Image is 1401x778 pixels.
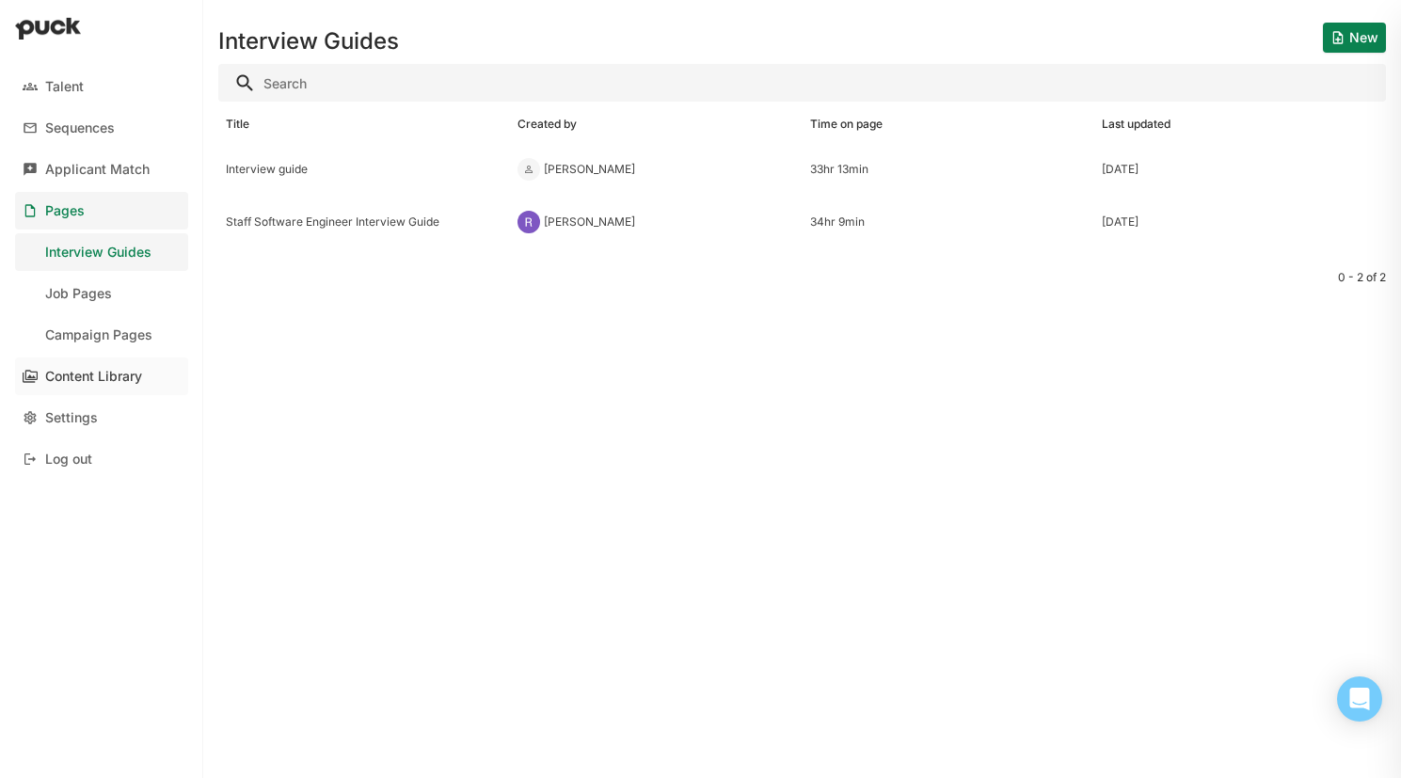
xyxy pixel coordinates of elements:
[1323,23,1386,53] button: New
[15,68,188,105] a: Talent
[45,79,84,95] div: Talent
[15,192,188,230] a: Pages
[15,151,188,188] a: Applicant Match
[15,357,188,395] a: Content Library
[226,215,502,229] div: Staff Software Engineer Interview Guide
[1102,163,1138,176] div: [DATE]
[45,245,151,261] div: Interview Guides
[517,118,577,131] div: Created by
[15,275,188,312] a: Job Pages
[15,109,188,147] a: Sequences
[226,163,502,176] div: Interview guide
[45,162,150,178] div: Applicant Match
[810,163,1087,176] div: 33hr 13min
[1102,118,1170,131] div: Last updated
[15,316,188,354] a: Campaign Pages
[544,163,635,176] div: [PERSON_NAME]
[810,215,1087,229] div: 34hr 9min
[45,410,98,426] div: Settings
[218,64,1386,102] input: Search
[15,233,188,271] a: Interview Guides
[544,215,635,229] div: [PERSON_NAME]
[45,369,142,385] div: Content Library
[15,399,188,437] a: Settings
[810,118,883,131] div: Time on page
[218,271,1386,284] div: 0 - 2 of 2
[1337,676,1382,722] div: Open Intercom Messenger
[45,327,152,343] div: Campaign Pages
[45,120,115,136] div: Sequences
[1102,215,1138,229] div: [DATE]
[218,30,399,53] h1: Interview Guides
[45,286,112,302] div: Job Pages
[226,118,249,131] div: Title
[45,203,85,219] div: Pages
[45,452,92,468] div: Log out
